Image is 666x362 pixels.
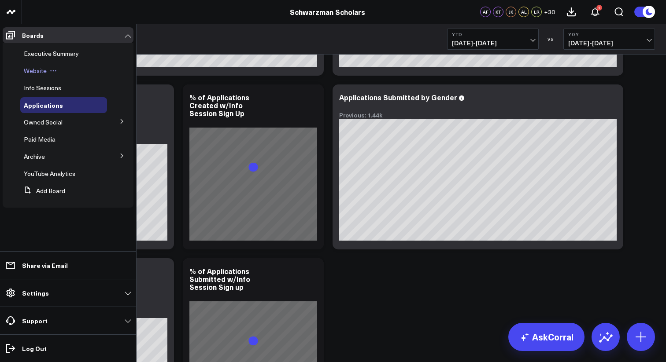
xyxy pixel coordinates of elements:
span: Executive Summary [24,49,79,58]
span: Paid Media [24,135,55,143]
p: Log Out [22,345,47,352]
b: YoY [568,32,650,37]
a: Archive [24,153,45,160]
div: AL [518,7,529,17]
div: % of Applications Created w/Info Session Sign Up [189,92,249,118]
a: Executive Summary [24,50,79,57]
div: LR [531,7,542,17]
span: Archive [24,152,45,161]
div: % of Applications Submitted w/Info Session Sign up [189,266,250,292]
span: Applications [24,101,63,110]
a: Applications [24,102,63,109]
span: [DATE] - [DATE] [452,40,534,47]
b: YTD [452,32,534,37]
a: Website [24,67,47,74]
a: Log Out [3,340,133,356]
button: +30 [544,7,555,17]
a: Owned Social [24,119,63,126]
button: Add Board [20,183,65,199]
div: Applications Submitted by Gender [339,92,457,102]
a: Paid Media [24,136,55,143]
p: Share via Email [22,262,68,269]
span: Website [24,66,47,75]
span: Info Sessions [24,84,61,92]
button: YTD[DATE]-[DATE] [447,29,539,50]
p: Support [22,317,48,324]
p: Settings [22,289,49,296]
a: Schwarzman Scholars [290,7,365,17]
p: Boards [22,32,44,39]
div: AF [480,7,491,17]
a: AskCorral [508,323,585,351]
a: YouTube Analytics [24,170,75,177]
div: 1 [596,5,602,11]
span: YouTube Analytics [24,169,75,178]
a: Info Sessions [24,84,61,91]
span: + 30 [544,9,555,15]
div: KT [493,7,503,17]
span: Owned Social [24,118,63,126]
button: YoY[DATE]-[DATE] [563,29,655,50]
div: JK [506,7,516,17]
div: VS [543,37,559,42]
span: [DATE] - [DATE] [568,40,650,47]
div: Previous: 1.44k [339,112,617,119]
